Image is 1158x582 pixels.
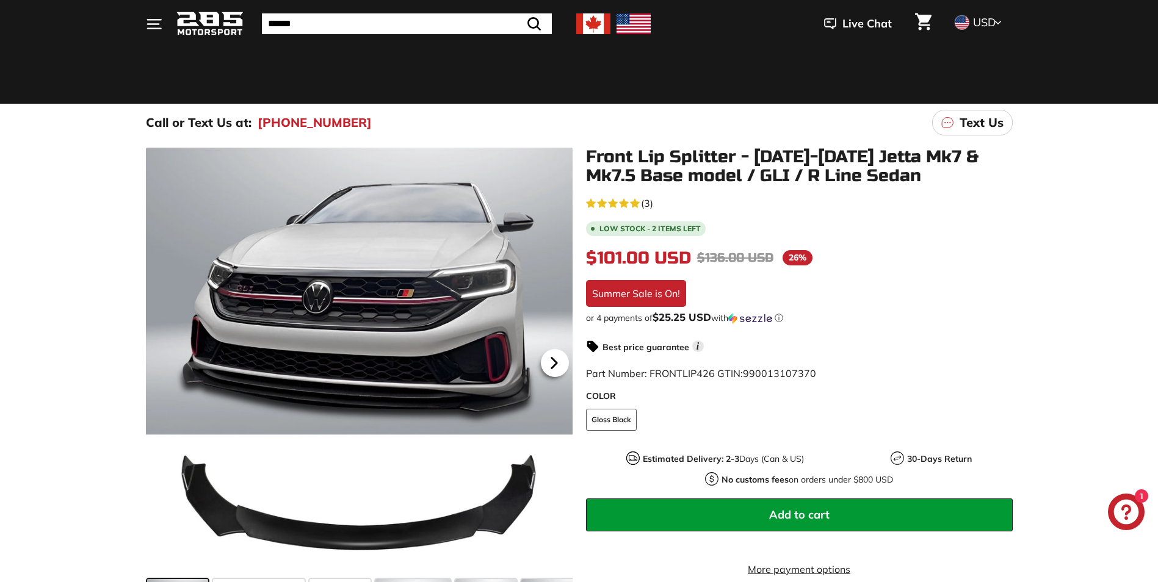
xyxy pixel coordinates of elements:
span: Low stock - 2 items left [599,225,701,232]
strong: 30-Days Return [907,453,972,464]
strong: No customs fees [722,474,789,485]
span: USD [973,15,996,29]
span: Live Chat [842,16,892,32]
button: Live Chat [808,9,908,39]
input: Search [262,13,552,34]
a: Text Us [932,110,1013,135]
a: Cart [908,3,939,45]
label: COLOR [586,390,1013,403]
button: Add to cart [586,498,1013,531]
inbox-online-store-chat: Shopify online store chat [1104,494,1148,533]
div: or 4 payments of with [586,312,1013,324]
a: [PHONE_NUMBER] [258,113,372,132]
img: Logo_285_Motorsport_areodynamics_components [176,10,244,38]
span: 990013107370 [743,367,816,379]
a: 5.0 rating (3 votes) [586,195,1013,210]
p: Text Us [960,113,1004,132]
span: Add to cart [769,508,830,522]
strong: Estimated Delivery: 2-3 [643,453,739,464]
span: $136.00 USD [697,250,773,265]
span: i [692,340,704,352]
p: Days (Can & US) [643,453,804,465]
span: $101.00 USD [586,248,691,268]
div: or 4 payments of$25.25 USDwithSezzle Click to learn more about Sezzle [586,312,1013,324]
img: Sezzle [728,313,772,324]
span: $25.25 USD [653,311,711,323]
strong: Best price guarantee [603,342,689,353]
span: 26% [783,250,812,265]
h1: Front Lip Splitter - [DATE]-[DATE] Jetta Mk7 & Mk7.5 Base model / GLI / R Line Sedan [586,148,1013,185]
p: on orders under $800 USD [722,473,893,486]
span: (3) [641,196,653,210]
span: Part Number: FRONTLIP426 GTIN: [586,367,816,379]
p: Call or Text Us at: [146,113,252,132]
div: Summer Sale is On! [586,280,686,307]
a: More payment options [586,562,1013,577]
